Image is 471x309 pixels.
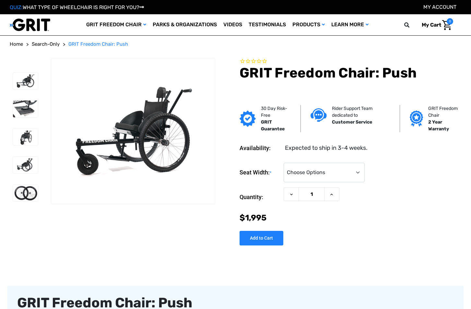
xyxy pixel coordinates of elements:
label: Seat Width: [240,163,280,183]
img: GRIT All-Terrain Wheelchair and Mobility Equipment [10,18,50,31]
img: Grit freedom [410,111,423,127]
a: Products [289,14,328,35]
span: GRIT Freedom Chair: Push [68,41,128,47]
a: Testimonials [245,14,289,35]
a: GRIT Freedom Chair: Push [68,41,128,48]
nav: Breadcrumb [10,41,461,48]
span: My Cart [422,22,441,28]
a: Home [10,41,23,48]
img: GRIT Freedom Chair: Push [13,101,38,117]
a: Parks & Organizations [149,14,220,35]
span: 0 [447,18,453,25]
img: GRIT Freedom Chair: Push [13,73,38,89]
dd: Expected to ship in 3-4 weeks. [285,144,368,152]
span: $1,995 [240,213,266,222]
span: QUIZ: [10,4,23,10]
span: Home [10,41,23,47]
p: GRIT Freedom Chair [428,105,464,119]
p: 30 Day Risk-Free [261,105,291,119]
a: GRIT Freedom Chair [83,14,149,35]
span: Search-Only [32,41,60,47]
a: Cart with 0 items [417,18,453,32]
strong: GRIT Guarantee [261,119,285,132]
span: Rated 0.0 out of 5 stars 0 reviews [240,58,461,65]
img: Cart [442,20,452,30]
label: Quantity: [240,187,280,207]
img: Customer service [311,108,327,122]
strong: Customer Service [332,119,372,125]
dt: Availability: [240,144,280,152]
a: Search-Only [32,41,60,48]
input: Search [407,18,417,32]
img: GRIT Freedom Chair: Push [13,129,38,146]
p: Rider Support Team dedicated to [332,105,390,119]
img: GRIT Guarantee [240,111,256,127]
img: GRIT Freedom Chair: Push [13,185,38,202]
strong: 2 Year Warranty [428,119,449,132]
a: Account [423,4,456,10]
input: Add to Cart [240,231,283,245]
a: QUIZ:WHAT TYPE OF WHEELCHAIR IS RIGHT FOR YOU? [10,4,144,10]
h1: GRIT Freedom Chair: Push [240,65,461,81]
img: GRIT Freedom Chair: Push [13,157,38,173]
a: Videos [220,14,245,35]
a: Learn More [328,14,372,35]
img: GRIT Freedom Chair: Push [51,77,215,186]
